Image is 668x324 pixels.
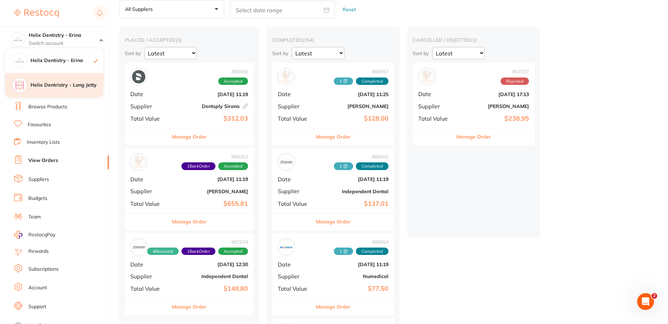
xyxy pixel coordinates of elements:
span: Supplier [418,103,453,109]
iframe: Intercom live chat [637,293,654,310]
span: Supplier [130,103,168,109]
b: [DATE] 11:19 [318,262,388,267]
div: Henry Schein Halas#894531BackOrderAcceptedDate[DATE] 11:19Supplier[PERSON_NAME]Total Value$655.81... [125,148,254,230]
span: # 89454 [334,239,388,245]
span: Total Value [130,115,168,122]
span: Total Value [130,201,168,207]
h4: Helix Dentistry - Erina [29,32,99,39]
b: $137.01 [318,200,388,208]
img: Independent Dental [280,155,293,169]
a: Browse Products [28,103,67,110]
p: Sort by [413,50,429,56]
span: Date [130,261,168,268]
img: Henry Schein Halas [280,70,293,83]
img: Numedical [280,241,293,254]
img: RestocqPay [14,231,22,239]
b: Dentsply Sirona [173,103,248,109]
b: $77.50 [318,285,388,292]
img: Helix Dentristry - Long Jetty [13,78,27,92]
a: Inventory Lists [27,139,60,146]
span: Date [418,91,453,97]
h4: Helix Dentistry - Erina [30,57,94,64]
a: RestocqPay [14,231,55,239]
h4: Helix Dentristry - Long Jetty [30,82,103,89]
h2: placed / accepted ( 3 ) [125,37,254,43]
a: Team [28,214,41,221]
a: Suppliers [28,176,49,183]
span: Date [130,176,168,182]
b: [DATE] 11:25 [318,92,388,97]
span: Total Value [278,201,313,207]
span: Supplier [130,273,168,279]
p: All suppliers [125,6,156,12]
b: Numedical [318,274,388,279]
div: Independent Dental#829344Received1BackOrderAcceptedDate[DATE] 12:30SupplierIndependent DentalTota... [125,233,254,316]
span: Received [147,248,179,255]
button: Manage Order [172,128,207,145]
span: Total Value [418,115,453,122]
a: Rewards [28,248,49,255]
span: Completed [356,248,388,255]
b: [DATE] 11:19 [318,176,388,182]
button: Manage Order [316,213,351,230]
span: Completed [356,77,388,85]
img: Adam Dental [420,70,433,83]
span: Total Value [130,285,168,292]
span: Date [278,91,313,97]
b: [PERSON_NAME] [318,103,388,109]
b: $128.00 [318,115,388,122]
span: # 61027 [501,69,529,74]
button: Manage Order [316,298,351,315]
div: Dentsply Sirona#89456AcceptedDate[DATE] 11:19SupplierDentsply SironaTotal Value$312.03Manage Order [125,63,254,145]
span: Supplier [278,103,313,109]
span: # 89453 [181,154,248,160]
img: Dentsply Sirona [132,70,145,83]
span: Supplier [278,188,313,194]
span: Date [278,176,313,182]
span: Back orders [181,162,215,170]
b: Independent Dental [318,189,388,194]
a: Budgets [28,195,47,202]
span: Supplier [278,273,313,279]
span: Date [278,261,313,268]
span: Supplier [130,188,168,194]
b: [DATE] 17:13 [459,92,529,97]
span: Completed [356,162,388,170]
span: Total Value [278,115,313,122]
span: Back orders [181,248,215,255]
b: $148.80 [173,285,248,292]
b: [PERSON_NAME] [173,189,248,194]
p: Sort by [272,50,288,56]
img: Henry Schein Halas [132,155,145,169]
h2: cancelled / rejected ( 1 ) [413,37,535,43]
span: RestocqPay [28,231,55,238]
p: Sort by [125,50,141,56]
img: Independent Dental [132,241,145,254]
span: # 89456 [218,69,248,74]
span: Accepted [218,77,248,85]
b: $655.81 [173,200,248,208]
a: Support [28,303,46,310]
b: Independent Dental [173,274,248,279]
span: Total Value [278,285,313,292]
b: [DATE] 12:30 [173,262,248,267]
input: Select date range [230,1,335,19]
span: # 82934 [147,239,248,245]
img: Helix Dentistry - Erina [11,32,25,46]
b: [DATE] 11:19 [173,176,248,182]
b: $238.95 [459,115,529,122]
a: Restocq Logo [14,5,59,21]
span: Date [130,91,168,97]
a: View Orders [28,157,58,164]
span: Received [334,77,353,85]
span: Accepted [218,162,248,170]
button: Reset [340,0,358,19]
span: 2 [652,293,657,299]
span: # 89457 [334,69,388,74]
img: Helix Dentistry - Erina [13,54,27,68]
span: # 89455 [334,154,388,160]
a: Account [28,284,47,291]
img: Restocq Logo [14,9,59,18]
a: Favourites [28,121,51,128]
button: Manage Order [456,128,491,145]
